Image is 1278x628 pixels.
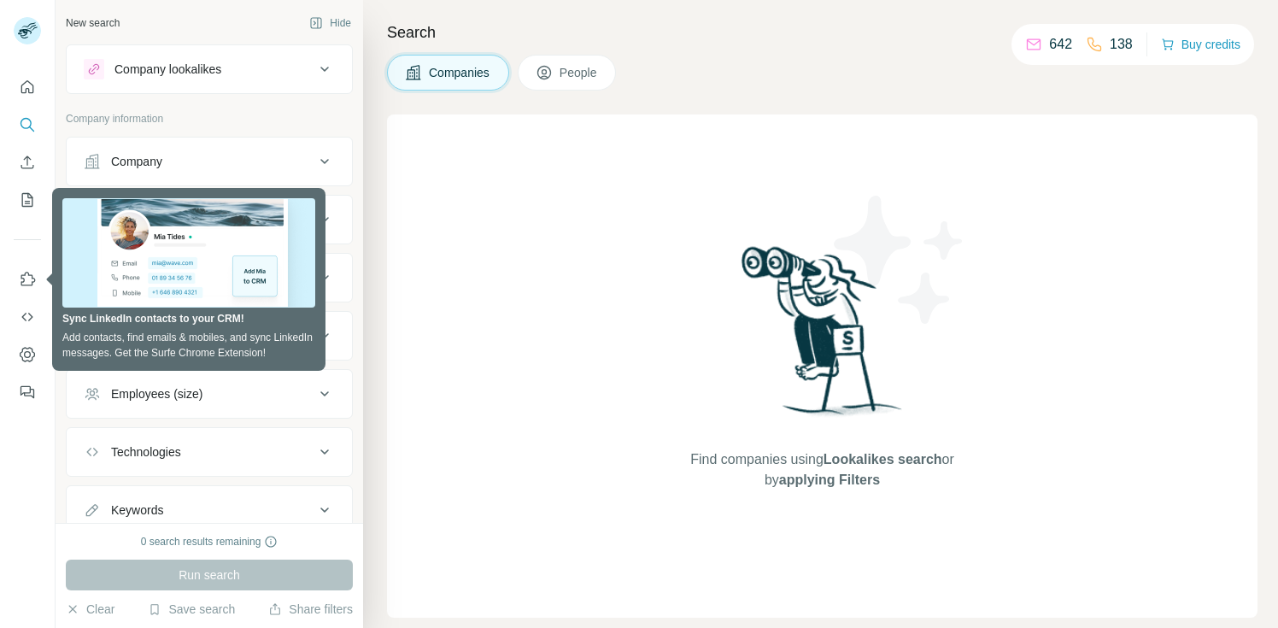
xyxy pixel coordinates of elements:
span: Lookalikes search [824,452,942,467]
div: Company lookalikes [114,61,221,78]
button: Quick start [14,72,41,103]
h4: Search [387,21,1257,44]
button: Annual revenue ($) [67,315,352,356]
button: Clear [66,601,114,618]
button: Technologies [67,431,352,472]
button: Enrich CSV [14,147,41,178]
span: People [560,64,599,81]
span: applying Filters [779,472,880,487]
button: Dashboard [14,339,41,370]
button: Company lookalikes [67,49,352,90]
img: Surfe Illustration - Woman searching with binoculars [734,242,912,432]
button: Industry [67,199,352,240]
div: Industry [111,211,154,228]
button: Search [14,109,41,140]
span: Companies [429,64,491,81]
button: Employees (size) [67,373,352,414]
button: Company [67,141,352,182]
div: Technologies [111,443,181,461]
p: 138 [1110,34,1133,55]
p: Company information [66,111,353,126]
div: 0 search results remaining [141,534,278,549]
p: 642 [1049,34,1072,55]
div: Annual revenue ($) [111,327,213,344]
button: Use Surfe on LinkedIn [14,264,41,295]
div: New search [66,15,120,31]
div: HQ location [111,269,173,286]
img: Surfe Illustration - Stars [823,183,976,337]
button: Buy credits [1161,32,1240,56]
span: Find companies using or by [685,449,958,490]
div: Keywords [111,502,163,519]
button: My lists [14,185,41,215]
button: Keywords [67,490,352,531]
button: Save search [148,601,235,618]
button: Hide [297,10,363,36]
button: Use Surfe API [14,302,41,332]
button: Share filters [268,601,353,618]
div: Company [111,153,162,170]
button: Feedback [14,377,41,408]
button: HQ location [67,257,352,298]
div: Employees (size) [111,385,202,402]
